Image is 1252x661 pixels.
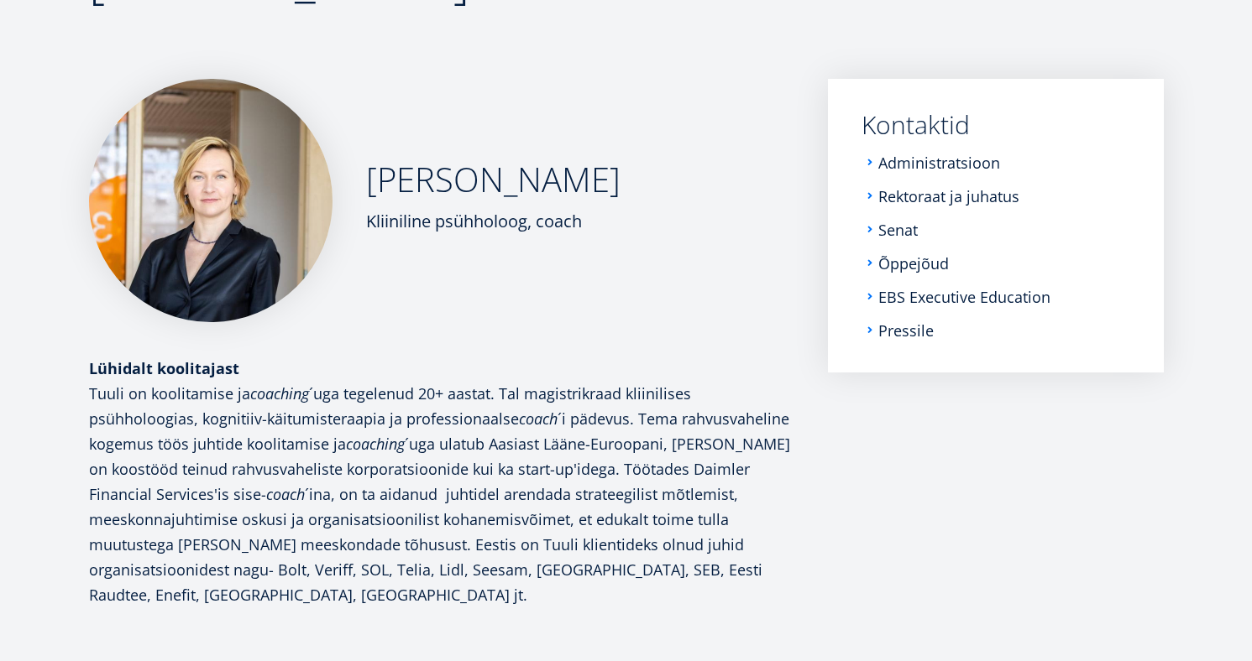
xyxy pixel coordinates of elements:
img: Tuuli Junolainen [89,79,333,322]
em: coach [519,409,558,429]
a: Õppejõud [878,255,949,272]
div: Kliiniline psühholoog, coach [366,209,621,234]
p: Tuuli on koolitamise ja ´uga tegelenud 20+ aastat. Tal magistrikraad kliinilises psühholoogias, k... [89,381,794,607]
div: Lühidalt koolitajast [89,356,794,381]
a: Rektoraat ja juhatus [878,188,1019,205]
em: coach [266,484,305,504]
em: coaching [346,434,405,454]
a: Administratsioon [878,154,1000,171]
a: Kontaktid [862,112,1130,138]
em: coaching [250,383,309,403]
a: Senat [878,221,918,238]
a: Pressile [878,322,934,339]
h2: [PERSON_NAME] [366,159,621,200]
a: EBS Executive Education [878,289,1050,305]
